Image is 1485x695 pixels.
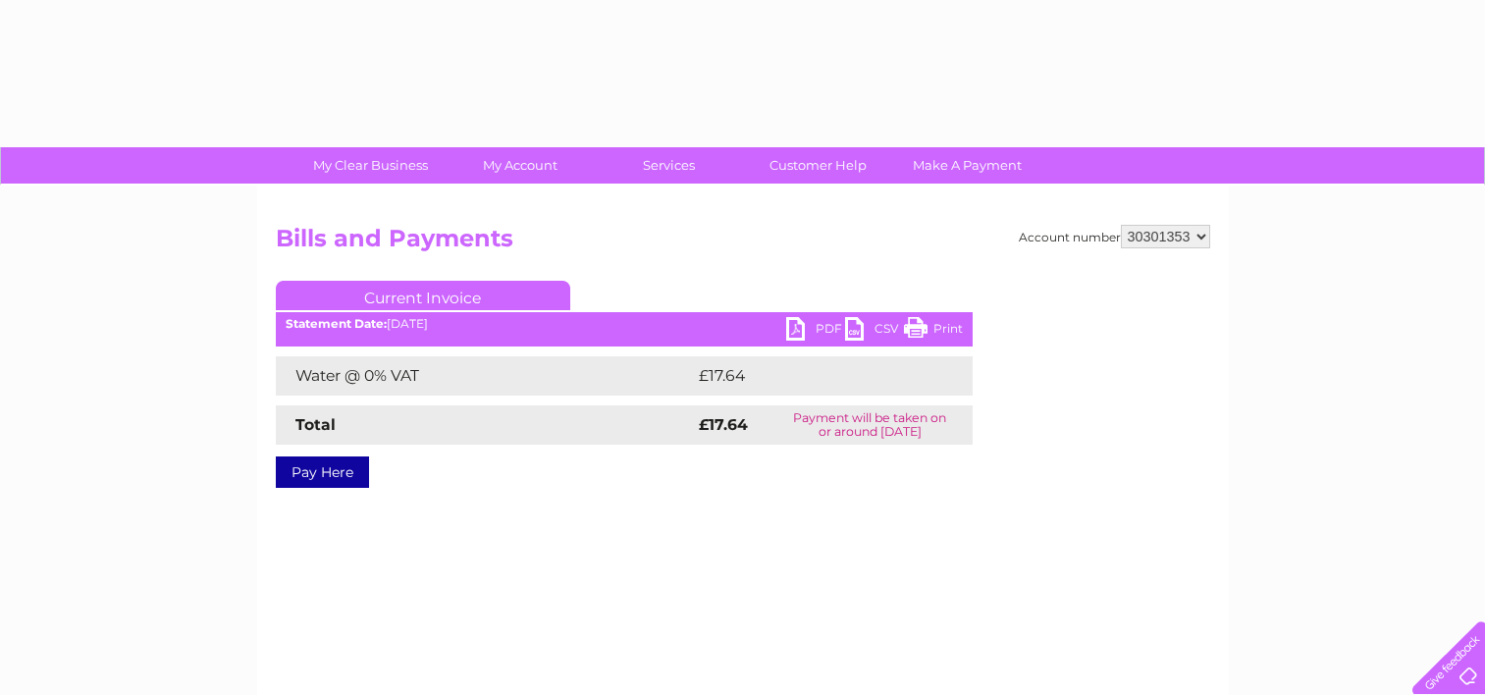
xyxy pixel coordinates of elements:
a: CSV [845,317,904,346]
a: Print [904,317,963,346]
h2: Bills and Payments [276,225,1210,262]
div: Account number [1019,225,1210,248]
b: Statement Date: [286,316,387,331]
td: Water @ 0% VAT [276,356,694,396]
td: £17.64 [694,356,931,396]
a: Pay Here [276,456,369,488]
div: [DATE] [276,317,973,331]
strong: Total [295,415,336,434]
a: Make A Payment [886,147,1048,184]
a: My Account [439,147,601,184]
a: Services [588,147,750,184]
a: PDF [786,317,845,346]
a: Current Invoice [276,281,570,310]
strong: £17.64 [699,415,748,434]
a: Customer Help [737,147,899,184]
td: Payment will be taken on or around [DATE] [768,405,973,445]
a: My Clear Business [290,147,451,184]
